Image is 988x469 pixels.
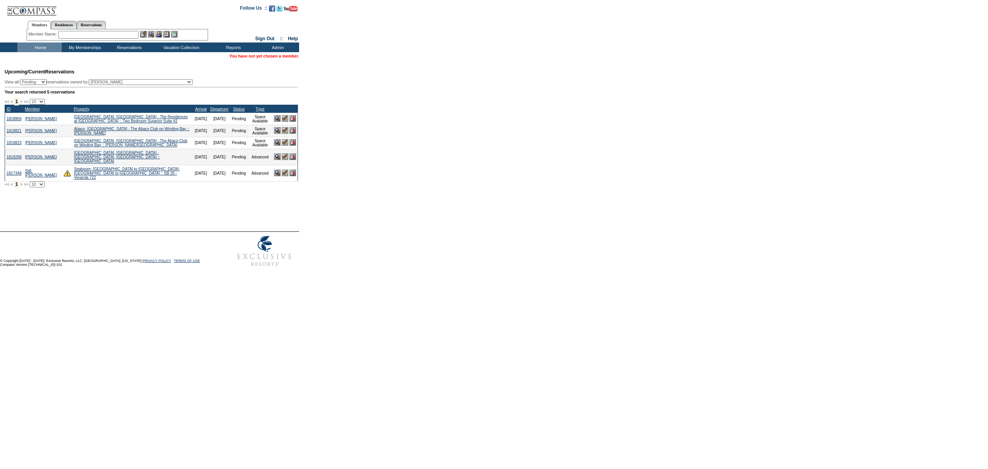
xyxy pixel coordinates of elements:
[269,8,275,12] a: Become our fan on Facebook
[24,99,28,104] span: >>
[248,137,272,149] td: Space Available
[248,113,272,125] td: Space Available
[163,31,170,37] img: Reservations
[5,182,9,187] span: <<
[7,117,22,121] a: 1818959
[25,155,57,159] a: [PERSON_NAME]
[24,182,28,187] span: >>
[274,170,281,176] img: View Reservation
[195,107,206,111] a: Arrival
[240,5,267,14] td: Follow Us ::
[282,127,288,134] img: Confirm Reservation
[5,69,45,75] span: Upcoming/Current
[171,31,178,37] img: b_calculator.gif
[193,125,208,137] td: [DATE]
[230,137,248,149] td: Pending
[230,165,248,181] td: Pending
[148,31,154,37] img: View
[64,170,71,177] img: There are insufficient days and/or tokens to cover this reservation
[274,153,281,160] img: View Reservation
[74,115,188,123] a: [GEOGRAPHIC_DATA], [GEOGRAPHIC_DATA] - The Residences at [GEOGRAPHIC_DATA] :: Two Bedroom Superio...
[255,42,299,52] td: Admin
[230,149,248,165] td: Pending
[29,31,58,37] div: Member Name:
[248,125,272,137] td: Space Available
[14,180,19,188] span: 1
[276,5,283,12] img: Follow us on Twitter
[5,90,298,94] div: Your search returned 5 reservations
[193,165,208,181] td: [DATE]
[193,137,208,149] td: [DATE]
[289,153,296,160] img: Cancel Reservation
[25,169,57,177] a: Still, [PERSON_NAME]
[274,139,281,146] img: View Reservation
[269,5,275,12] img: Become our fan on Facebook
[193,113,208,125] td: [DATE]
[25,129,57,133] a: [PERSON_NAME]
[7,171,22,175] a: 1817349
[74,107,89,111] a: Property
[209,125,230,137] td: [DATE]
[209,165,230,181] td: [DATE]
[142,259,171,263] a: PRIVACY POLICY
[233,107,245,111] a: Status
[209,149,230,165] td: [DATE]
[25,141,57,145] a: [PERSON_NAME]
[230,125,248,137] td: Pending
[282,170,288,176] img: Confirm Reservation
[5,99,9,104] span: <<
[74,151,160,163] a: [GEOGRAPHIC_DATA], [GEOGRAPHIC_DATA] - [GEOGRAPHIC_DATA], [GEOGRAPHIC_DATA] :: [GEOGRAPHIC_DATA]
[62,42,106,52] td: My Memberships
[248,165,272,181] td: Advanced
[10,182,13,187] span: <
[193,149,208,165] td: [DATE]
[7,129,22,133] a: 1818821
[174,259,200,263] a: TERMS OF USE
[151,42,210,52] td: Vacation Collection
[289,115,296,122] img: Cancel Reservation
[5,69,74,75] span: Reservations
[289,170,296,176] img: Cancel Reservation
[7,107,11,111] a: ID
[248,149,272,165] td: Advanced
[210,42,255,52] td: Reports
[25,107,40,111] a: Member
[209,137,230,149] td: [DATE]
[280,36,283,41] span: ::
[230,54,299,58] span: You have not yet chosen a member.
[17,42,62,52] td: Home
[230,232,299,270] img: Exclusive Resorts
[255,36,274,41] a: Sign Out
[282,139,288,146] img: Confirm Reservation
[20,99,22,104] span: >
[288,36,298,41] a: Help
[20,182,22,187] span: >
[77,21,106,29] a: Reservations
[7,155,22,159] a: 1818268
[140,31,147,37] img: b_edit.gif
[28,21,51,29] a: Members
[276,8,283,12] a: Follow us on Twitter
[74,139,188,147] a: [GEOGRAPHIC_DATA], [GEOGRAPHIC_DATA] - The Abaco Club on Winding Bay :: [PERSON_NAME][GEOGRAPHIC_...
[25,117,57,121] a: [PERSON_NAME]
[5,79,196,85] div: View all: reservations owned by:
[210,107,228,111] a: Departure
[284,8,298,12] a: Subscribe to our YouTube Channel
[274,127,281,134] img: View Reservation
[274,115,281,122] img: View Reservation
[7,141,22,145] a: 1818823
[14,98,19,105] span: 1
[289,127,296,134] img: Cancel Reservation
[209,113,230,125] td: [DATE]
[51,21,77,29] a: Residences
[284,6,298,12] img: Subscribe to our YouTube Channel
[282,115,288,122] img: Confirm Reservation
[74,167,180,180] a: Seabourn: [GEOGRAPHIC_DATA] to [GEOGRAPHIC_DATA]: [GEOGRAPHIC_DATA] to [GEOGRAPHIC_DATA] :: SB 26...
[156,31,162,37] img: Impersonate
[289,139,296,146] img: Cancel Reservation
[255,107,264,111] a: Type
[74,127,189,135] a: Abaco, [GEOGRAPHIC_DATA] - The Abaco Club on Winding Bay :: [PERSON_NAME]
[10,99,13,104] span: <
[282,153,288,160] img: Confirm Reservation
[106,42,151,52] td: Reservations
